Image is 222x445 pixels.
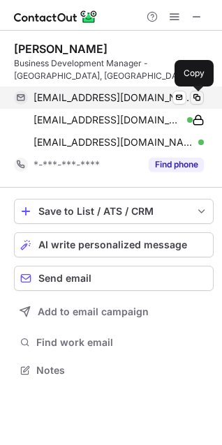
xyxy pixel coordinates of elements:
[14,8,98,25] img: ContactOut v5.3.10
[38,206,189,217] div: Save to List / ATS / CRM
[36,364,208,377] span: Notes
[14,57,214,82] div: Business Development Manager - [GEOGRAPHIC_DATA], [GEOGRAPHIC_DATA], [GEOGRAPHIC_DATA]
[34,136,193,149] span: [EMAIL_ADDRESS][DOMAIN_NAME]
[14,361,214,380] button: Notes
[14,333,214,352] button: Find work email
[38,306,149,317] span: Add to email campaign
[14,42,108,56] div: [PERSON_NAME]
[14,266,214,291] button: Send email
[36,336,208,349] span: Find work email
[34,91,193,104] span: [EMAIL_ADDRESS][DOMAIN_NAME]
[14,199,214,224] button: save-profile-one-click
[14,299,214,324] button: Add to email campaign
[149,158,204,172] button: Reveal Button
[38,273,91,284] span: Send email
[34,114,182,126] span: [EMAIL_ADDRESS][DOMAIN_NAME]
[14,232,214,257] button: AI write personalized message
[38,239,187,250] span: AI write personalized message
